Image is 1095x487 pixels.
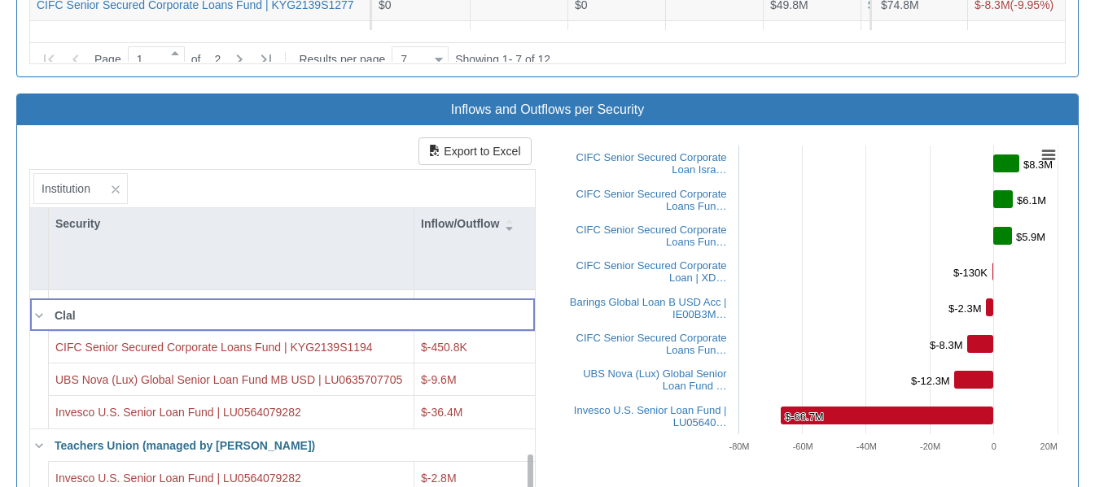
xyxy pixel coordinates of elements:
[421,406,462,419] span: $-36.4M
[948,302,981,315] tspan: $-2.3M
[576,151,727,176] a: CIFC Senior Secured Corporate Loan Isra…
[1023,159,1053,171] tspan: $8.3M
[574,404,727,428] a: Invesco U.S. Senior Loan Fund | LU05640…
[930,339,962,351] tspan: $-8.3M
[55,307,528,324] div: Clal
[1016,231,1045,243] tspan: $5.9M
[421,472,457,485] span: $-2.8M
[55,470,407,486] div: Invesco U.S. Senior Loan Fund | LU0564079282
[55,437,528,454] div: Teachers Union (managed by [PERSON_NAME])
[576,188,727,212] a: CIFC Senior Secured Corporate Loans Fun…
[418,137,531,165] button: Export to Excel
[792,441,812,451] text: -60M
[33,45,455,74] div: of
[421,341,467,354] span: $-450.8K
[299,51,385,67] span: Results per page
[1017,194,1046,207] tspan: $6.1M
[455,45,550,74] div: Showing 1 - 7 of 12
[55,372,407,388] div: UBS Nova (Lux) Global Senior Loan Fund MB USD | LU0635707705
[729,441,749,451] text: -80M
[991,441,996,451] text: 0
[856,441,876,451] text: -40M
[414,208,535,239] div: Inflow/Outflow
[55,339,407,355] div: CIFC Senior Secured Corporate Loans Fund | KYG2139S1194
[49,208,414,239] div: Security
[576,259,727,284] a: CIFC Senior Secured Corporate Loan | XD…
[421,373,457,386] span: $-9.6M
[576,332,727,356] a: CIFC Senior Secured Corporate Loans Fun…
[37,28,316,45] button: CIFC Senior Secured Corporate Loan | XD1331105464
[911,375,950,387] tspan: $-12.3M
[785,411,824,423] tspan: $-66.7M
[55,404,407,420] div: Invesco U.S. Senior Loan Fund | LU0564079282
[1040,441,1057,451] text: 20M
[394,51,407,67] div: 7
[953,267,988,279] tspan: $-130K
[200,51,221,67] span: 2
[94,51,121,67] span: Page
[576,224,727,248] a: CIFC Senior Secured Corporate Loans Fun…
[570,296,727,320] a: Barings Global Loan B USD Acc | IE00B3M…
[583,367,726,392] a: UBS Nova (Lux) Global Senior Loan Fund …
[920,441,940,451] text: -20M
[33,173,128,204] div: Institution
[29,102,1066,117] h3: Inflows and Outflows per Security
